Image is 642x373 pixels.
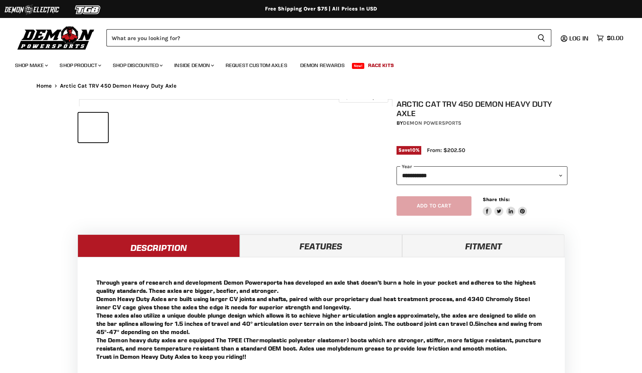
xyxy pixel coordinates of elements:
img: Demon Electric Logo 2 [4,3,60,17]
a: Shop Product [54,58,106,73]
a: Shop Discounted [107,58,167,73]
a: Fitment [402,234,564,257]
nav: Breadcrumbs [21,83,621,89]
a: Description [78,234,240,257]
button: IMAGE thumbnail [78,113,108,142]
span: Save % [397,146,421,154]
a: Request Custom Axles [220,58,293,73]
span: Click to expand [343,94,384,100]
button: Search [531,29,551,46]
a: Inside Demon [169,58,218,73]
span: 10 [410,147,415,153]
a: Log in [566,35,593,42]
a: $0.00 [593,33,627,43]
input: Search [106,29,531,46]
span: $0.00 [607,34,623,42]
div: by [397,119,567,127]
span: From: $202.50 [427,147,465,154]
span: Log in [569,34,588,42]
a: Shop Make [9,58,52,73]
span: New! [352,63,365,69]
a: Home [36,83,52,89]
button: IMAGE thumbnail [110,113,140,142]
img: TGB Logo 2 [60,3,116,17]
h1: Arctic Cat TRV 450 Demon Heavy Duty Axle [397,99,567,118]
div: Free Shipping Over $75 | All Prices In USD [21,6,621,12]
img: Demon Powersports [15,24,97,51]
a: Demon Rewards [295,58,350,73]
form: Product [106,29,551,46]
ul: Main menu [9,55,621,73]
p: Through years of research and development Demon Powersports has developed an axle that doesn’t bu... [96,278,546,361]
span: Arctic Cat TRV 450 Demon Heavy Duty Axle [60,83,177,89]
button: IMAGE thumbnail [142,113,172,142]
select: year [397,166,567,185]
aside: Share this: [483,196,527,216]
a: Features [240,234,402,257]
a: Demon Powersports [403,120,461,126]
span: Share this: [483,197,510,202]
a: Race Kits [362,58,400,73]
